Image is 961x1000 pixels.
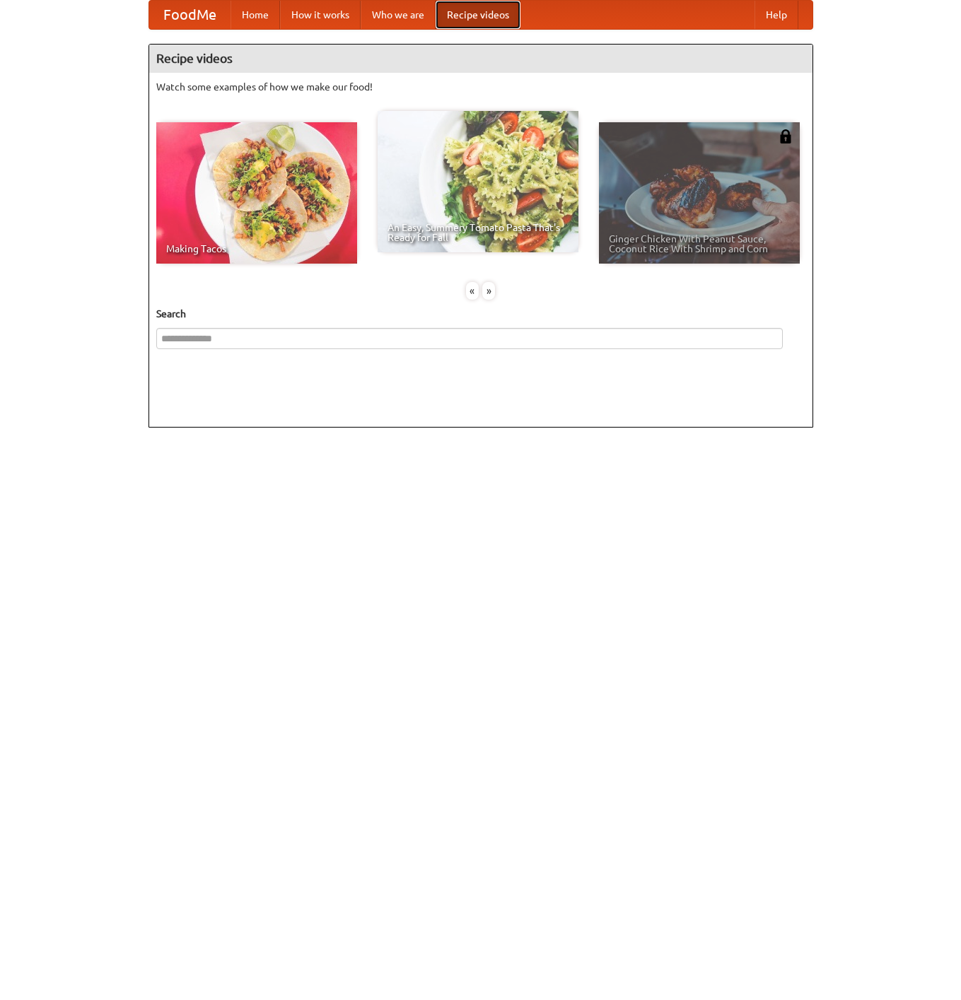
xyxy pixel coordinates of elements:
a: How it works [280,1,361,29]
div: » [482,282,495,300]
a: Making Tacos [156,122,357,264]
p: Watch some examples of how we make our food! [156,80,805,94]
a: FoodMe [149,1,231,29]
span: Making Tacos [166,244,347,254]
a: Recipe videos [436,1,520,29]
div: « [466,282,479,300]
a: An Easy, Summery Tomato Pasta That's Ready for Fall [378,111,578,252]
a: Home [231,1,280,29]
span: An Easy, Summery Tomato Pasta That's Ready for Fall [388,223,569,242]
h5: Search [156,307,805,321]
a: Help [755,1,798,29]
a: Who we are [361,1,436,29]
h4: Recipe videos [149,45,813,73]
img: 483408.png [779,129,793,143]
